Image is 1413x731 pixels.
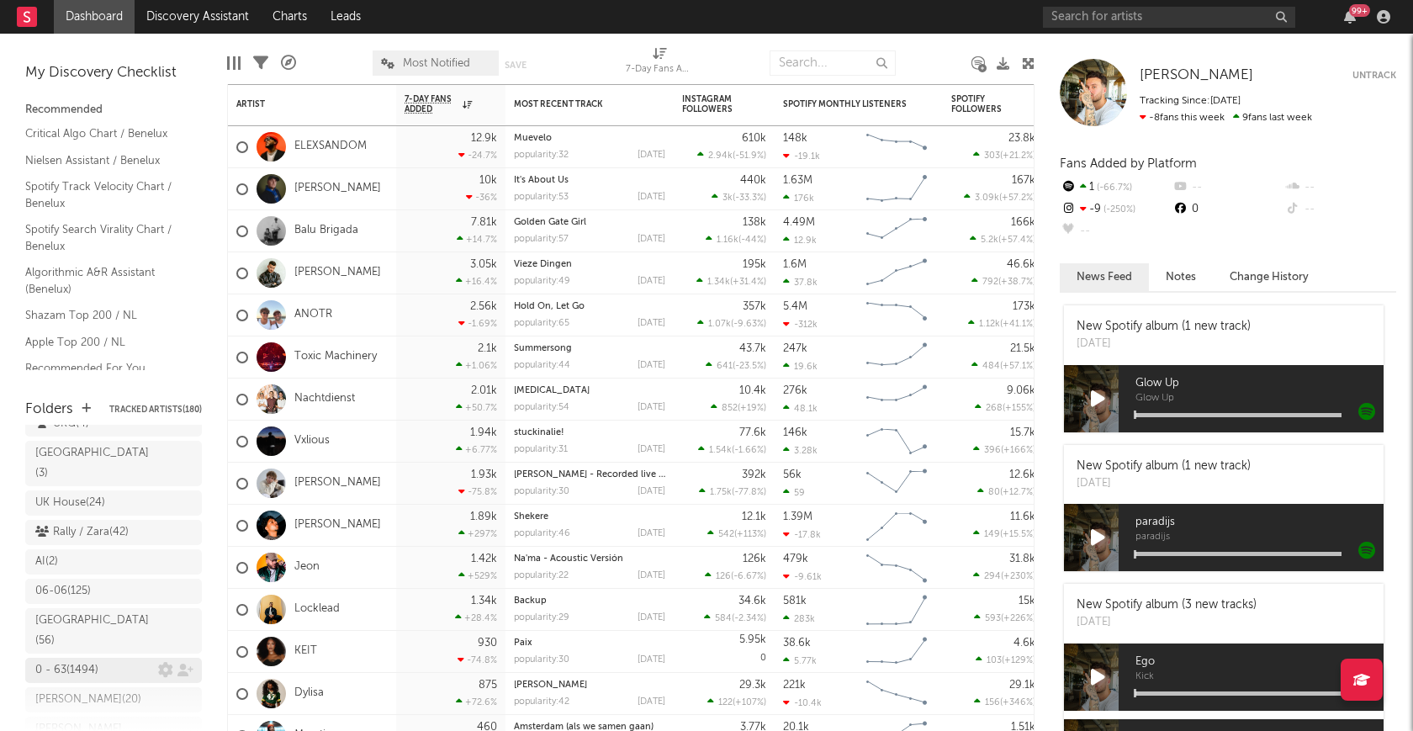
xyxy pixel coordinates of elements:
[1135,373,1384,394] span: Glow Up
[470,511,497,522] div: 1.89k
[706,360,766,371] div: ( )
[638,361,665,370] div: [DATE]
[514,134,665,143] div: Muevelo
[739,634,766,645] div: 5.95k
[514,218,665,227] div: Golden Gate Girl
[25,608,202,654] a: [GEOGRAPHIC_DATA](56)
[859,505,934,547] svg: Chart title
[1008,133,1035,144] div: 23.8k
[471,596,497,607] div: 1.34k
[986,404,1003,413] span: 268
[405,94,458,114] span: 7-Day Fans Added
[982,362,1000,371] span: 484
[859,463,934,505] svg: Chart title
[783,99,909,109] div: Spotify Monthly Listeners
[25,520,202,545] a: Rally / Zara(42)
[783,529,821,540] div: -17.8k
[1010,343,1035,354] div: 21.5k
[741,236,764,245] span: -44 %
[979,320,1000,329] span: 1.12k
[253,42,268,84] div: Filters
[859,294,934,336] svg: Chart title
[783,487,805,498] div: 59
[718,530,734,539] span: 542
[471,469,497,480] div: 1.93k
[742,133,766,144] div: 610k
[783,445,818,456] div: 3.28k
[1284,177,1396,199] div: --
[638,445,665,454] div: [DATE]
[1003,614,1033,623] span: +226 %
[514,596,665,606] div: Backup
[1043,7,1295,28] input: Search for artists
[35,522,129,543] div: Rally / Zara ( 42 )
[514,193,569,202] div: popularity: 53
[514,681,587,690] a: [PERSON_NAME]
[1005,404,1033,413] span: +155 %
[951,94,1010,114] div: Spotify Followers
[458,150,497,161] div: -24.7 %
[783,193,814,204] div: 176k
[783,259,807,270] div: 1.6M
[783,277,818,288] div: 37.8k
[638,487,665,496] div: [DATE]
[783,554,808,564] div: 479k
[783,175,812,186] div: 1.63M
[514,361,570,370] div: popularity: 44
[973,444,1035,455] div: ( )
[638,235,665,244] div: [DATE]
[733,572,764,581] span: -6.67 %
[982,278,998,287] span: 792
[968,318,1035,329] div: ( )
[1344,10,1356,24] button: 99+
[470,427,497,438] div: 1.94k
[783,613,815,624] div: 283k
[294,140,367,154] a: ELEXSANDOM
[35,443,154,484] div: [GEOGRAPHIC_DATA] ( 3 )
[1060,199,1172,220] div: -9
[1013,301,1035,312] div: 173k
[1003,151,1033,161] span: +21.2 %
[514,571,569,580] div: popularity: 22
[514,344,665,353] div: Summersong
[25,549,202,575] a: AI(2)
[1060,157,1197,170] span: Fans Added by Platform
[1135,532,1384,543] span: paradijs
[35,493,105,513] div: UK House ( 24 )
[25,333,185,352] a: Apple Top 200 / NL
[281,42,296,84] div: A&R Pipeline
[783,151,820,162] div: -19.1k
[458,486,497,497] div: -75.8 %
[514,176,665,185] div: It's About Us
[626,42,693,84] div: 7-Day Fans Added (7-Day Fans Added)
[514,134,552,143] a: Muevelo
[783,319,818,330] div: -312k
[1060,220,1172,242] div: --
[697,150,766,161] div: ( )
[722,404,738,413] span: 852
[1003,446,1033,455] span: +166 %
[294,392,355,406] a: Nachtdienst
[294,644,317,659] a: KEIT
[638,571,665,580] div: [DATE]
[984,151,1000,161] span: 303
[25,151,185,170] a: Nielsen Assistant / Benelux
[974,612,1035,623] div: ( )
[514,176,569,185] a: It's About Us
[1077,318,1251,336] div: New Spotify album (1 new track)
[514,470,665,479] div: Cecile - Recorded live at ABC Sydney, 30 May 2025
[514,638,532,648] a: Paix
[988,488,1000,497] span: 80
[1077,475,1251,492] div: [DATE]
[638,529,665,538] div: [DATE]
[739,385,766,396] div: 10.4k
[783,133,807,144] div: 148k
[1003,362,1033,371] span: +57.1 %
[1077,614,1257,631] div: [DATE]
[1140,68,1253,82] span: [PERSON_NAME]
[859,126,934,168] svg: Chart title
[457,234,497,245] div: +14.7 %
[514,386,590,395] a: [MEDICAL_DATA]
[514,470,798,479] a: [PERSON_NAME] - Recorded live at [GEOGRAPHIC_DATA], [DATE]
[35,690,141,710] div: [PERSON_NAME] ( 20 )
